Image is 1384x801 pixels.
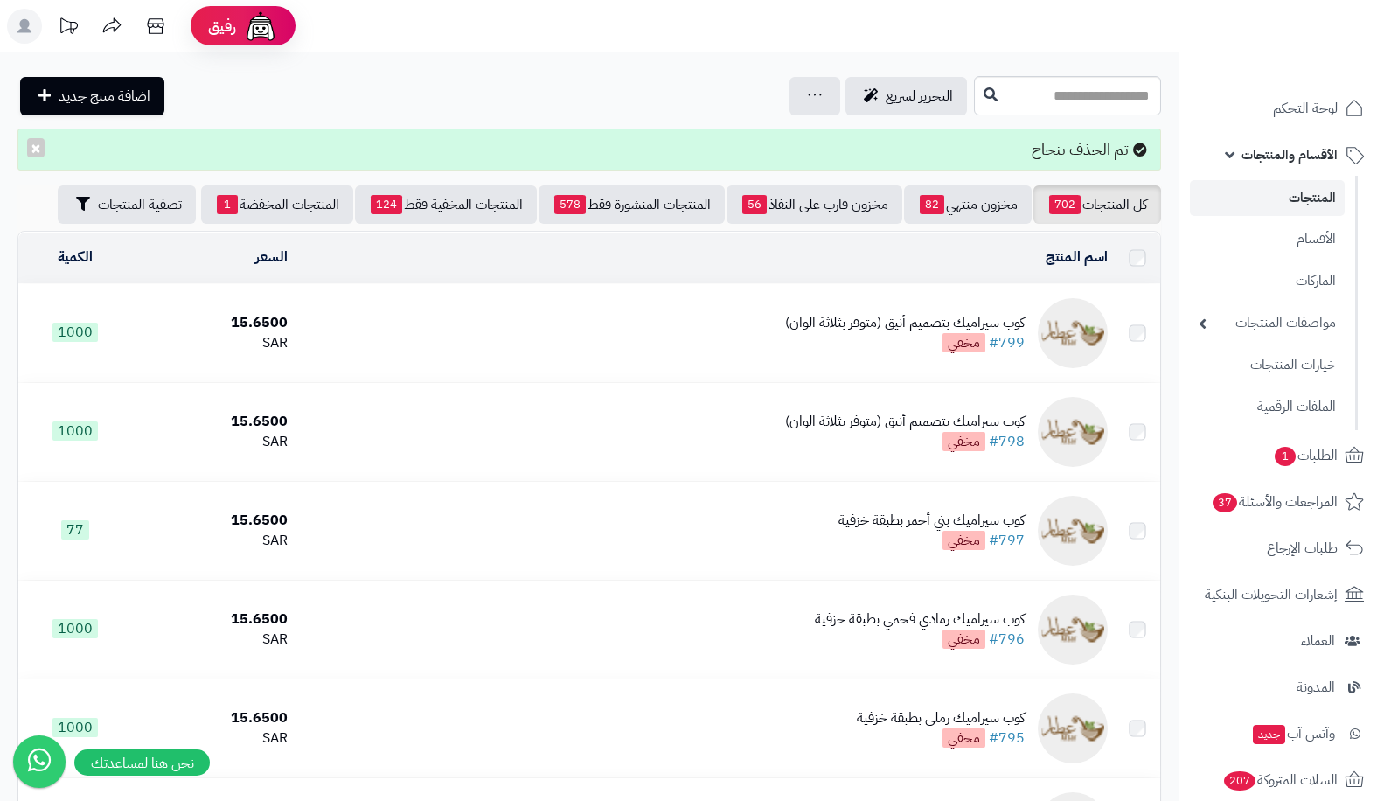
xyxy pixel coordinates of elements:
img: logo-2.png [1265,47,1367,84]
a: #796 [989,629,1025,650]
a: #798 [989,431,1025,452]
span: 1000 [52,619,98,638]
div: 15.6500 [139,313,288,333]
span: مخفي [942,432,985,451]
a: خيارات المنتجات [1190,346,1345,384]
span: إشعارات التحويلات البنكية [1205,582,1338,607]
span: 56 [742,195,767,214]
span: لوحة التحكم [1273,96,1338,121]
a: لوحة التحكم [1190,87,1374,129]
a: المنتجات المنشورة فقط578 [539,185,725,224]
div: 15.6500 [139,412,288,432]
a: المدونة [1190,666,1374,708]
span: المدونة [1297,675,1335,700]
span: مخفي [942,333,985,352]
span: التحرير لسريع [886,86,953,107]
span: العملاء [1301,629,1335,653]
a: مخزون منتهي82 [904,185,1032,224]
a: اضافة منتج جديد [20,77,164,115]
a: الطلبات1 [1190,435,1374,477]
a: الأقسام [1190,220,1345,258]
img: كوب سيراميك بني أحمر بطبقة خزفية [1038,496,1108,566]
a: الملفات الرقمية [1190,388,1345,426]
button: تصفية المنتجات [58,185,196,224]
a: تحديثات المنصة [46,9,90,48]
a: المنتجات المخفية فقط124 [355,185,537,224]
a: السلات المتروكة207 [1190,759,1374,801]
span: تصفية المنتجات [98,194,182,215]
span: السلات المتروكة [1222,768,1338,792]
span: الطلبات [1273,443,1338,468]
span: 207 [1224,771,1255,791]
a: #797 [989,530,1025,551]
div: 15.6500 [139,609,288,630]
div: SAR [139,531,288,551]
a: اسم المنتج [1046,247,1108,268]
span: مخفي [942,728,985,748]
a: #799 [989,332,1025,353]
a: المنتجات [1190,180,1345,216]
img: كوب سيراميك رملي بطبقة خزفية [1038,693,1108,763]
span: جديد [1253,725,1285,744]
a: السعر [255,247,288,268]
div: كوب سيراميك رمادي فحمي بطبقة خزفية [815,609,1025,630]
a: طلبات الإرجاع [1190,527,1374,569]
div: SAR [139,432,288,452]
span: 1 [1275,447,1296,466]
span: 1000 [52,421,98,441]
button: × [27,138,45,157]
span: رفيق [208,16,236,37]
div: كوب سيراميك بتصميم أنيق (متوفر بثلاثة الوان) [785,412,1025,432]
span: اضافة منتج جديد [59,86,150,107]
span: 1 [217,195,238,214]
div: SAR [139,333,288,353]
div: تم الحذف بنجاح [17,129,1161,171]
img: ai-face.png [243,9,278,44]
span: الأقسام والمنتجات [1241,143,1338,167]
span: مخفي [942,531,985,550]
span: 578 [554,195,586,214]
span: طلبات الإرجاع [1267,536,1338,561]
a: #795 [989,728,1025,749]
span: 1000 [52,718,98,737]
span: وآتس آب [1251,721,1335,746]
div: كوب سيراميك رملي بطبقة خزفية [857,708,1025,728]
span: مخفي [942,630,985,649]
div: SAR [139,630,288,650]
span: 77 [61,520,89,540]
a: التحرير لسريع [845,77,967,115]
span: المراجعات والأسئلة [1211,490,1338,514]
a: مخزون قارب على النفاذ56 [727,185,902,224]
a: وآتس آبجديد [1190,713,1374,755]
a: الكمية [58,247,93,268]
a: المراجعات والأسئلة37 [1190,481,1374,523]
a: كل المنتجات702 [1033,185,1161,224]
a: إشعارات التحويلات البنكية [1190,574,1374,616]
div: كوب سيراميك بتصميم أنيق (متوفر بثلاثة الوان) [785,313,1025,333]
img: كوب سيراميك بتصميم أنيق (متوفر بثلاثة الوان) [1038,397,1108,467]
div: 15.6500 [139,708,288,728]
div: 15.6500 [139,511,288,531]
a: العملاء [1190,620,1374,662]
img: كوب سيراميك رمادي فحمي بطبقة خزفية [1038,595,1108,665]
a: مواصفات المنتجات [1190,304,1345,342]
span: 124 [371,195,402,214]
div: SAR [139,728,288,749]
span: 82 [920,195,944,214]
span: 702 [1049,195,1081,214]
a: الماركات [1190,262,1345,300]
a: المنتجات المخفضة1 [201,185,353,224]
span: 1000 [52,323,98,342]
span: 37 [1213,493,1237,512]
img: كوب سيراميك بتصميم أنيق (متوفر بثلاثة الوان) [1038,298,1108,368]
div: كوب سيراميك بني أحمر بطبقة خزفية [838,511,1025,531]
